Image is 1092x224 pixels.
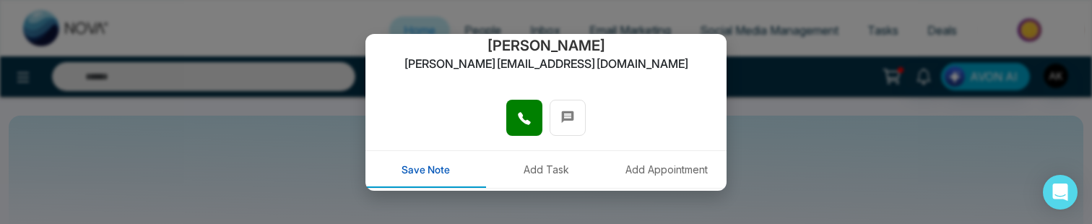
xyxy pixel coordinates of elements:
h2: [PERSON_NAME] [487,37,606,54]
div: Open Intercom Messenger [1043,175,1078,210]
button: Add Task [486,151,607,188]
h2: [PERSON_NAME][EMAIL_ADDRESS][DOMAIN_NAME] [404,57,689,71]
button: Add Appointment [606,151,727,188]
button: Save Note [365,151,486,188]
